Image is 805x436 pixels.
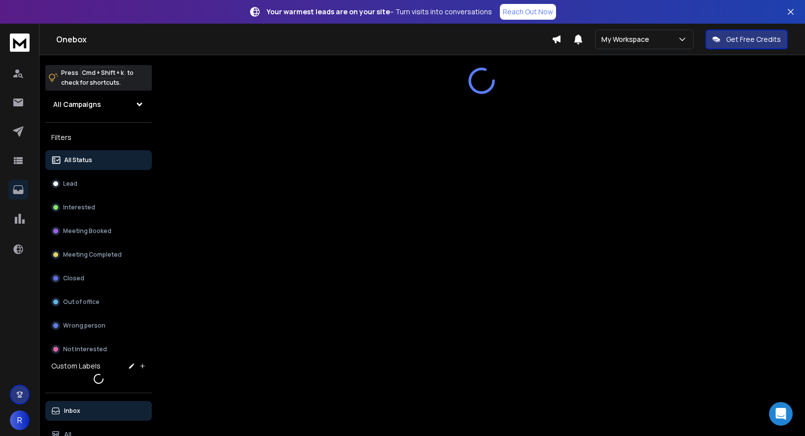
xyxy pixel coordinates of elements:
[267,7,492,17] p: – Turn visits into conversations
[63,203,95,211] p: Interested
[63,180,77,188] p: Lead
[61,68,134,88] p: Press to check for shortcuts.
[45,316,152,335] button: Wrong person
[10,410,30,430] button: R
[56,34,552,45] h1: Onebox
[769,402,793,426] div: Open Intercom Messenger
[45,268,152,288] button: Closed
[726,34,781,44] p: Get Free Credits
[64,156,92,164] p: All Status
[53,100,101,109] h1: All Campaigns
[80,67,125,78] span: Cmd + Shift + k
[45,292,152,312] button: Out of office
[705,30,788,49] button: Get Free Credits
[500,4,556,20] a: Reach Out Now
[45,221,152,241] button: Meeting Booked
[45,95,152,114] button: All Campaigns
[63,274,84,282] p: Closed
[63,251,122,259] p: Meeting Completed
[10,34,30,52] img: logo
[503,7,553,17] p: Reach Out Now
[63,345,107,353] p: Not Interested
[267,7,390,16] strong: Your warmest leads are on your site
[63,322,105,330] p: Wrong person
[45,174,152,194] button: Lead
[51,361,101,371] h3: Custom Labels
[45,401,152,421] button: Inbox
[45,245,152,265] button: Meeting Completed
[45,198,152,217] button: Interested
[63,298,100,306] p: Out of office
[601,34,653,44] p: My Workspace
[45,150,152,170] button: All Status
[64,407,80,415] p: Inbox
[45,339,152,359] button: Not Interested
[63,227,111,235] p: Meeting Booked
[45,131,152,144] h3: Filters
